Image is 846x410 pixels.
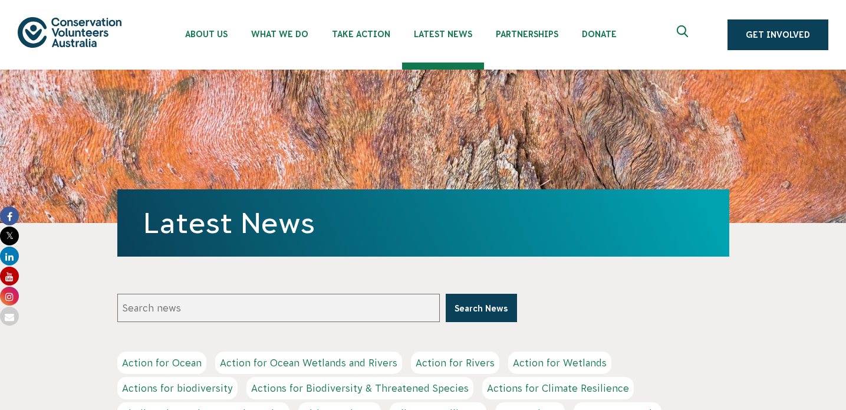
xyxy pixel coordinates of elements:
[185,29,228,39] span: About Us
[508,352,611,374] a: Action for Wetlands
[117,294,440,322] input: Search news
[582,29,617,39] span: Donate
[117,377,238,399] a: Actions for biodiversity
[411,352,499,374] a: Action for Rivers
[215,352,402,374] a: Action for Ocean Wetlands and Rivers
[251,29,308,39] span: What We Do
[117,352,206,374] a: Action for Ocean
[143,207,315,239] a: Latest News
[670,21,698,49] button: Expand search box Close search box
[446,294,517,322] button: Search News
[18,17,121,47] img: logo.svg
[496,29,558,39] span: Partnerships
[414,29,472,39] span: Latest News
[728,19,828,50] a: Get Involved
[677,25,692,44] span: Expand search box
[246,377,473,399] a: Actions for Biodiversity & Threatened Species
[482,377,634,399] a: Actions for Climate Resilience
[332,29,390,39] span: Take Action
